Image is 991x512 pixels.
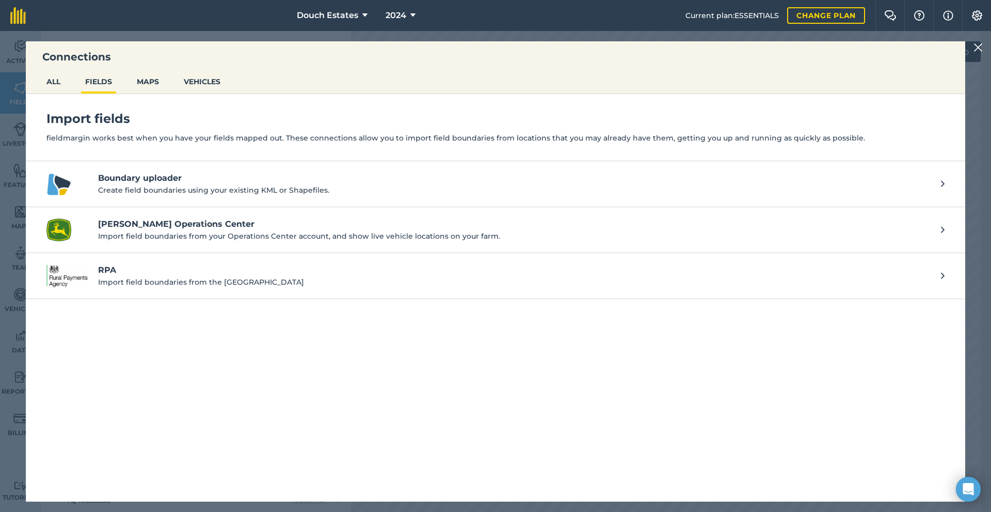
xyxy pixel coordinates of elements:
[98,172,931,184] h4: Boundary uploader
[973,41,983,54] img: svg+xml;base64,PHN2ZyB4bWxucz0iaHR0cDovL3d3dy53My5vcmcvMjAwMC9zdmciIHdpZHRoPSIyMiIgaGVpZ2h0PSIzMC...
[913,10,925,21] img: A question mark icon
[98,276,931,288] p: Import field boundaries from the [GEOGRAPHIC_DATA]
[943,9,953,22] img: svg+xml;base64,PHN2ZyB4bWxucz0iaHR0cDovL3d3dy53My5vcmcvMjAwMC9zdmciIHdpZHRoPSIxNyIgaGVpZ2h0PSIxNy...
[386,9,406,22] span: 2024
[180,72,225,91] button: VEHICLES
[46,172,71,196] img: Boundary uploader logo
[98,264,931,276] h4: RPA
[46,263,88,288] img: RPA logo
[297,9,358,22] span: Douch Estates
[98,218,931,230] h4: [PERSON_NAME] Operations Center
[685,10,779,21] span: Current plan : ESSENTIALS
[42,72,65,91] button: ALL
[884,10,897,21] img: Two speech bubbles overlapping with the left bubble in the forefront
[26,50,965,64] h3: Connections
[81,72,116,91] button: FIELDS
[26,207,965,253] a: John Deere Operations Center logo[PERSON_NAME] Operations CenterImport field boundaries from your...
[46,111,945,127] h4: Import fields
[46,218,71,242] img: John Deere Operations Center logo
[971,10,983,21] img: A cog icon
[956,477,981,502] div: Open Intercom Messenger
[26,161,965,207] a: Boundary uploader logoBoundary uploaderCreate field boundaries using your existing KML or Shapefi...
[133,72,163,91] button: MAPS
[787,7,865,24] a: Change plan
[46,132,945,144] p: fieldmargin works best when you have your fields mapped out. These connections allow you to impor...
[10,7,26,24] img: fieldmargin Logo
[98,184,931,196] p: Create field boundaries using your existing KML or Shapefiles.
[26,253,965,299] a: RPA logoRPAImport field boundaries from the [GEOGRAPHIC_DATA]
[98,230,931,242] p: Import field boundaries from your Operations Center account, and show live vehicle locations on y...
